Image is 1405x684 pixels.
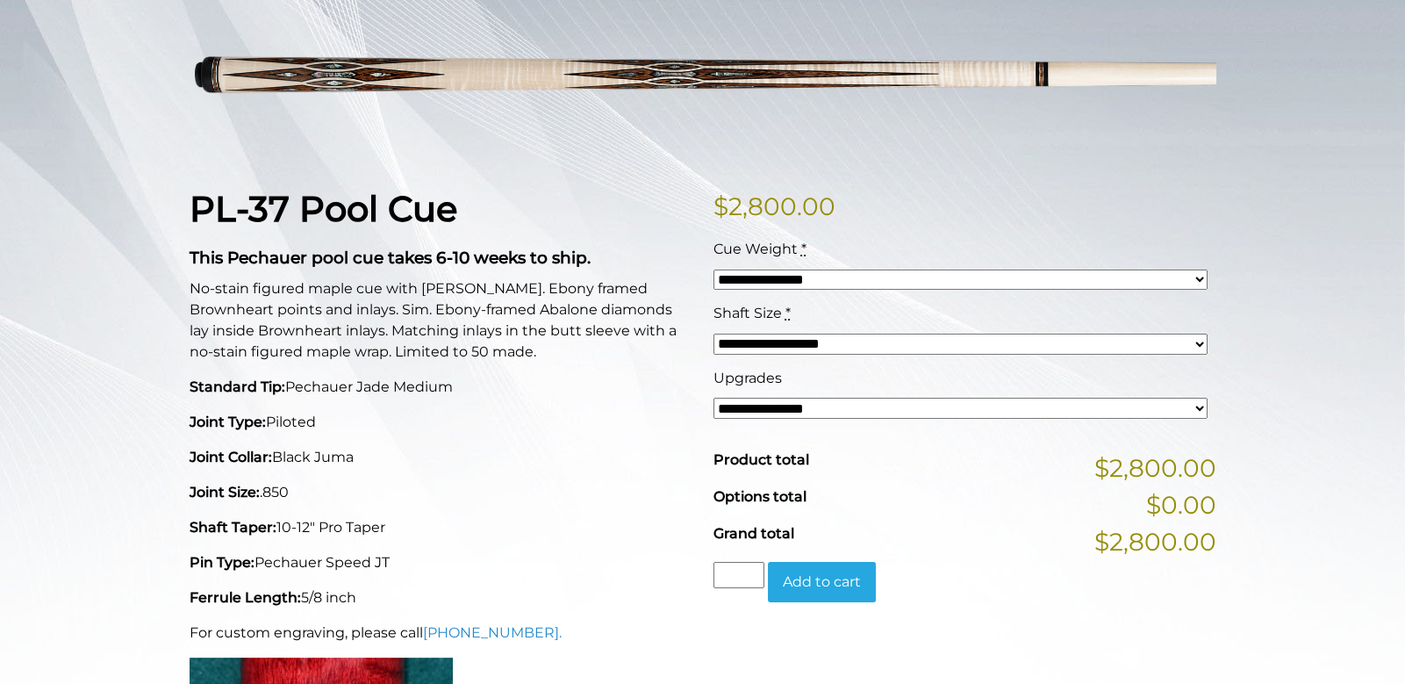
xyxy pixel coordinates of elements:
span: Upgrades [713,370,782,386]
strong: Ferrule Length: [190,589,301,606]
p: .850 [190,482,692,503]
p: Piloted [190,412,692,433]
span: $0.00 [1146,486,1216,523]
span: Grand total [713,525,794,542]
strong: PL-37 Pool Cue [190,187,457,230]
span: $2,800.00 [1094,523,1216,560]
p: 5/8 inch [190,587,692,608]
strong: Standard Tip: [190,378,285,395]
strong: This Pechauer pool cue takes 6-10 weeks to ship. [190,248,591,268]
span: $2,800.00 [1094,450,1216,486]
a: [PHONE_NUMBER]. [423,624,562,641]
p: For custom engraving, please call [190,623,692,644]
strong: Pin Type: [190,554,254,571]
button: Add to cart [768,562,876,602]
strong: Joint Collar: [190,449,272,465]
abbr: required [785,305,791,321]
span: Cue Weight [713,241,798,257]
strong: Joint Type: [190,414,266,430]
p: Pechauer Speed JT [190,552,692,573]
abbr: required [801,241,806,257]
p: Black Juma [190,447,692,468]
span: Product total [713,451,809,468]
strong: Shaft Taper: [190,519,276,536]
span: $ [713,191,728,221]
p: No-stain figured maple cue with [PERSON_NAME]. Ebony framed Brownheart points and inlays. Sim. Eb... [190,278,692,363]
strong: Joint Size: [190,484,260,500]
p: 10-12" Pro Taper [190,517,692,538]
bdi: 2,800.00 [713,191,835,221]
p: Pechauer Jade Medium [190,377,692,398]
span: Shaft Size [713,305,782,321]
span: Options total [713,488,806,505]
input: Product quantity [713,562,764,588]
